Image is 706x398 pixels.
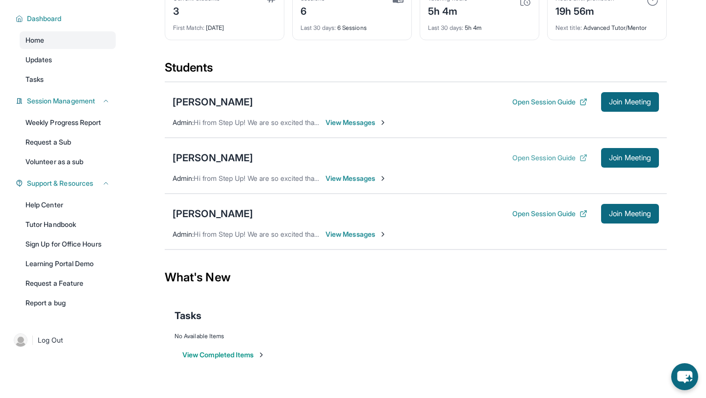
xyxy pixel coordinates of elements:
[173,174,194,182] span: Admin :
[175,309,202,323] span: Tasks
[512,209,587,219] button: Open Session Guide
[173,207,253,221] div: [PERSON_NAME]
[20,133,116,151] a: Request a Sub
[23,178,110,188] button: Support & Resources
[609,99,651,105] span: Join Meeting
[14,333,27,347] img: user-img
[20,274,116,292] a: Request a Feature
[175,332,657,340] div: No Available Items
[27,96,95,106] span: Session Management
[20,114,116,131] a: Weekly Progress Report
[31,334,34,346] span: |
[326,229,387,239] span: View Messages
[165,60,667,81] div: Students
[609,211,651,217] span: Join Meeting
[671,363,698,390] button: chat-button
[20,51,116,69] a: Updates
[23,96,110,106] button: Session Management
[38,335,63,345] span: Log Out
[428,18,531,32] div: 5h 4m
[326,174,387,183] span: View Messages
[165,256,667,299] div: What's New
[20,235,116,253] a: Sign Up for Office Hours
[20,294,116,312] a: Report a bug
[182,350,265,360] button: View Completed Items
[173,118,194,126] span: Admin :
[173,230,194,238] span: Admin :
[20,71,116,88] a: Tasks
[555,18,658,32] div: Advanced Tutor/Mentor
[20,255,116,273] a: Learning Portal Demo
[173,24,204,31] span: First Match :
[20,196,116,214] a: Help Center
[27,178,93,188] span: Support & Resources
[25,55,52,65] span: Updates
[173,18,276,32] div: [DATE]
[601,148,659,168] button: Join Meeting
[20,31,116,49] a: Home
[512,97,587,107] button: Open Session Guide
[601,92,659,112] button: Join Meeting
[555,24,582,31] span: Next title :
[301,2,325,18] div: 6
[428,24,463,31] span: Last 30 days :
[428,2,467,18] div: 5h 4m
[25,75,44,84] span: Tasks
[301,18,403,32] div: 6 Sessions
[27,14,62,24] span: Dashboard
[173,95,253,109] div: [PERSON_NAME]
[25,35,44,45] span: Home
[601,204,659,224] button: Join Meeting
[20,216,116,233] a: Tutor Handbook
[379,174,387,182] img: Chevron-Right
[301,24,336,31] span: Last 30 days :
[326,118,387,127] span: View Messages
[379,119,387,126] img: Chevron-Right
[173,2,220,18] div: 3
[512,153,587,163] button: Open Session Guide
[173,151,253,165] div: [PERSON_NAME]
[609,155,651,161] span: Join Meeting
[20,153,116,171] a: Volunteer as a sub
[555,2,614,18] div: 19h 56m
[23,14,110,24] button: Dashboard
[10,329,116,351] a: |Log Out
[379,230,387,238] img: Chevron-Right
